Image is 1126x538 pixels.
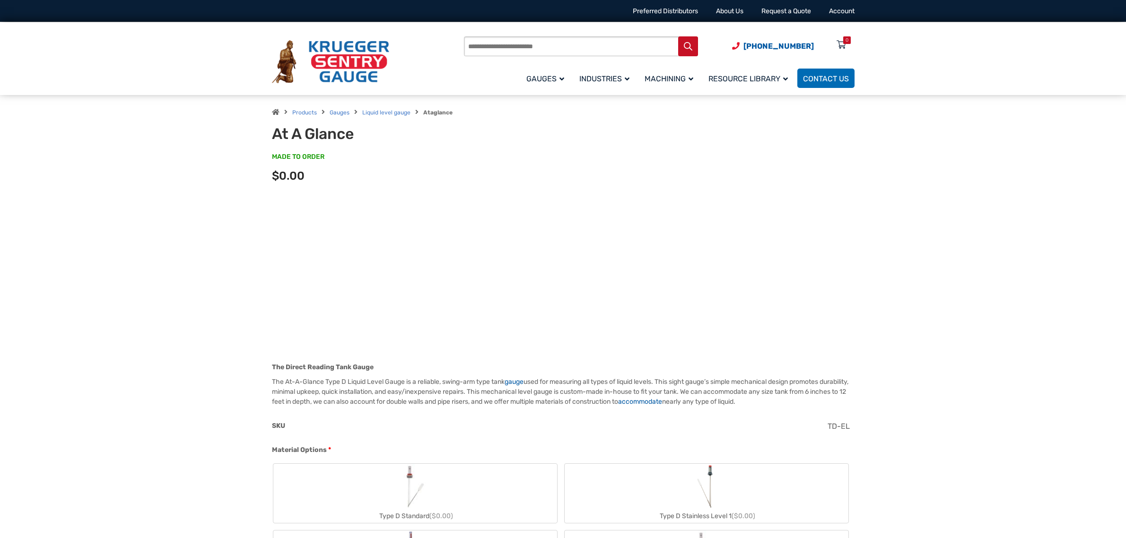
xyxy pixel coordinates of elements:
span: $0.00 [272,169,305,182]
a: Contact Us [797,69,855,88]
h1: At A Glance [272,125,505,143]
a: Preferred Distributors [633,7,698,15]
span: Resource Library [708,74,788,83]
span: Contact Us [803,74,849,83]
a: Industries [574,67,639,89]
a: Phone Number (920) 434-8860 [732,40,814,52]
a: gauge [505,378,524,386]
div: Type D Standard [273,509,557,523]
a: Machining [639,67,703,89]
a: Resource Library [703,67,797,89]
span: Material Options [272,446,327,454]
img: Krueger Sentry Gauge [272,40,389,84]
a: About Us [716,7,743,15]
div: Type D Stainless Level 1 [565,509,848,523]
a: accommodate [618,398,662,406]
span: Industries [579,74,629,83]
a: Account [829,7,855,15]
a: Request a Quote [761,7,811,15]
span: Machining [645,74,693,83]
div: 0 [846,36,848,44]
span: MADE TO ORDER [272,152,324,162]
abbr: required [328,445,331,455]
a: Products [292,109,317,116]
label: Type D Stainless Level 1 [565,464,848,523]
strong: The Direct Reading Tank Gauge [272,363,374,371]
a: Liquid level gauge [362,109,410,116]
span: TD-EL [828,422,850,431]
p: The At-A-Glance Type D Liquid Level Gauge is a reliable, swing-arm type tank used for measuring a... [272,377,855,407]
span: ($0.00) [429,512,453,520]
a: Gauges [521,67,574,89]
span: [PHONE_NUMBER] [743,42,814,51]
strong: Ataglance [423,109,453,116]
span: Gauges [526,74,564,83]
span: SKU [272,422,285,430]
label: Type D Standard [273,464,557,523]
span: ($0.00) [732,512,755,520]
a: Gauges [330,109,349,116]
img: Chemical Sight Gauge [694,464,719,509]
